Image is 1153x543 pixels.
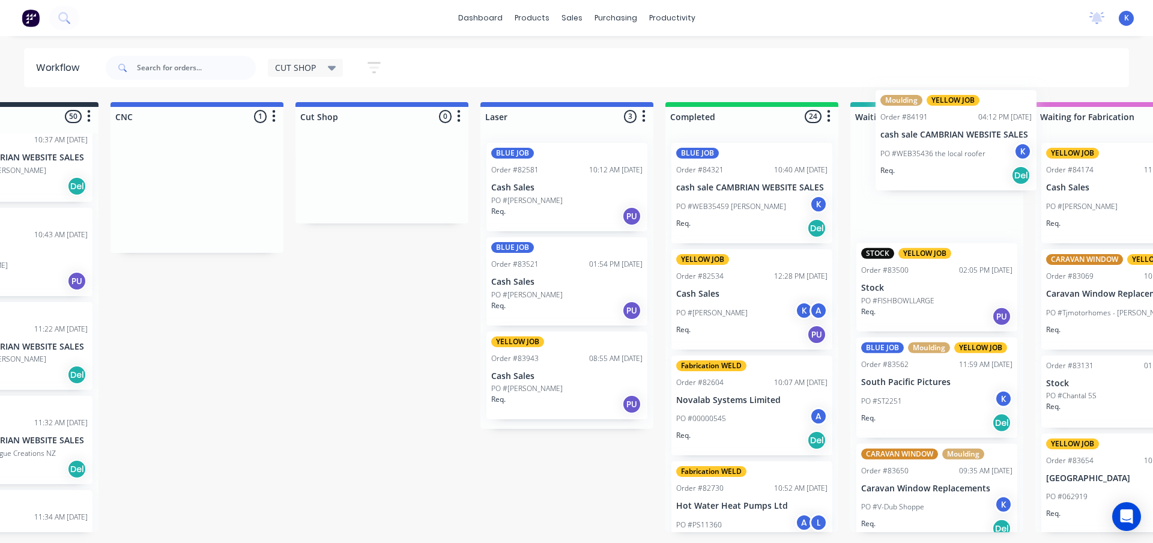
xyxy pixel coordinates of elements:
input: Search for orders... [137,56,256,80]
img: Factory [22,9,40,27]
div: productivity [643,9,701,27]
span: CUT SHOP [275,61,316,74]
div: products [509,9,555,27]
div: sales [555,9,589,27]
a: dashboard [452,9,509,27]
span: K [1124,13,1129,23]
div: Open Intercom Messenger [1112,502,1141,531]
div: purchasing [589,9,643,27]
div: Workflow [36,61,85,75]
